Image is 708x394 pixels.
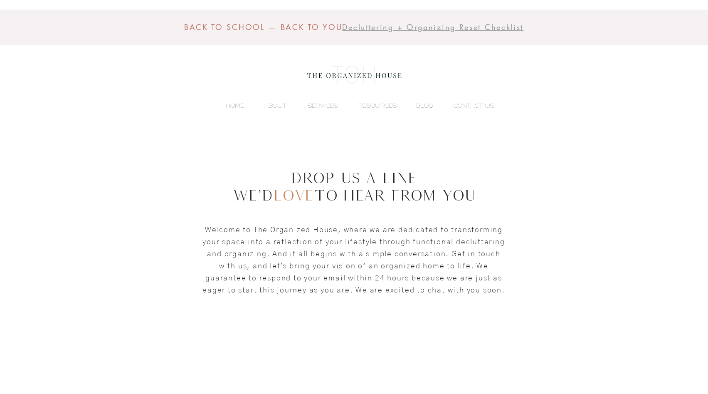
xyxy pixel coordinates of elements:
[449,99,498,112] p: CONTACT US
[437,99,498,112] a: CONTACT US
[342,99,401,112] a: RESOURCES
[248,99,291,112] a: ABOUT
[210,99,248,112] a: HOME
[303,58,405,92] img: the organized house
[260,99,291,112] p: ABOUT
[412,99,437,112] p: BLOG
[401,99,437,112] a: BLOG
[202,226,505,294] span: Welcome to The Organized House, where we are dedicated to transforming your space into a reflecti...
[342,22,523,32] a: Decluttering + Organizing Reset Checklist
[184,22,343,32] span: BACK TO SCHOOL — BACK TO YOU
[303,99,342,112] p: SERVICES
[273,186,314,204] span: Love
[354,99,401,112] p: RESOURCES
[232,169,475,204] span: Drop Us a Line We'd to Hear from You
[222,99,248,112] p: HOME
[291,99,342,112] a: SERVICES
[210,99,498,112] nav: Site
